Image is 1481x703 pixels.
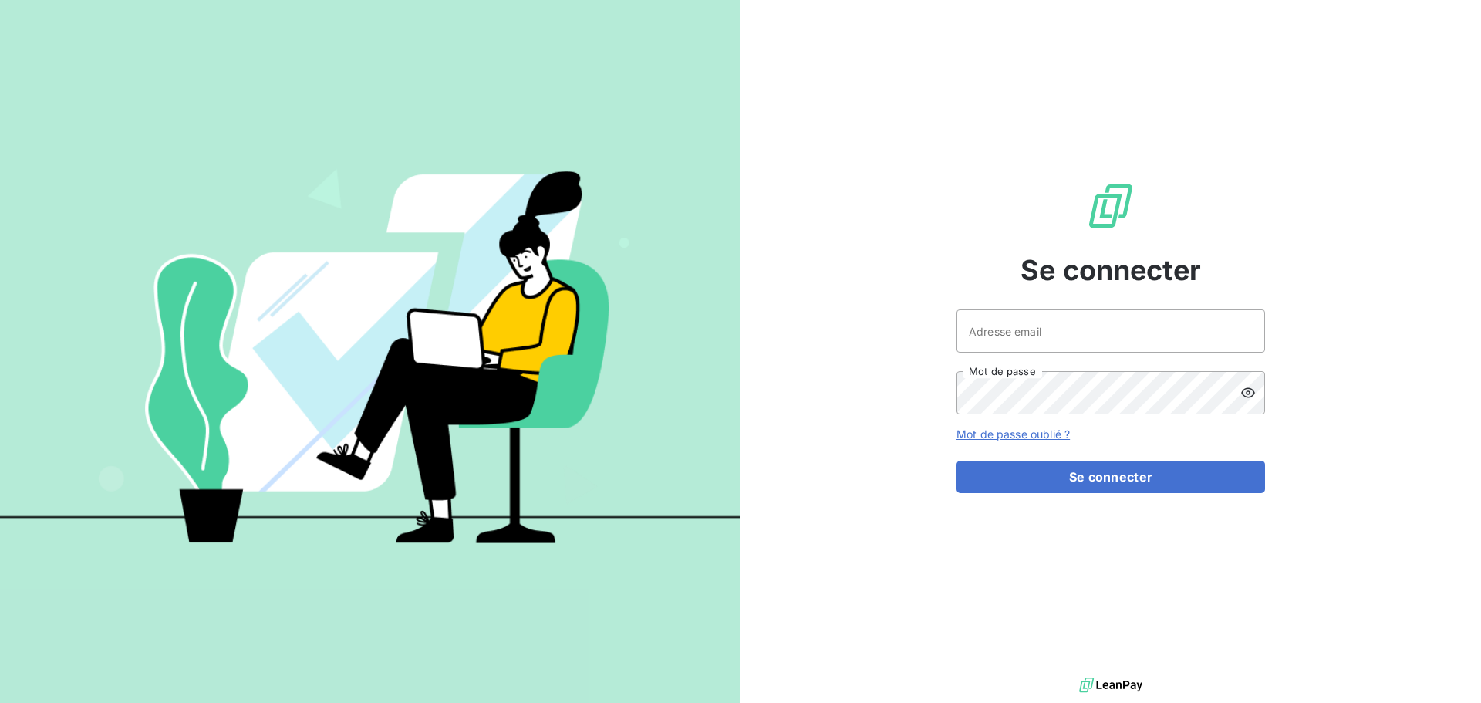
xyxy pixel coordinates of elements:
a: Mot de passe oublié ? [956,428,1070,441]
img: Logo LeanPay [1086,181,1135,231]
input: placeholder [956,309,1265,353]
img: logo [1079,674,1142,697]
span: Se connecter [1021,249,1201,291]
button: Se connecter [956,461,1265,493]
